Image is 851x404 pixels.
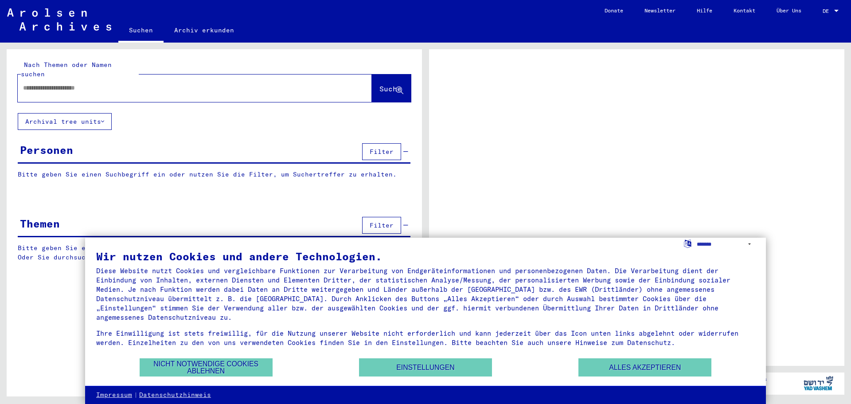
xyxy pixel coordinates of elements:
p: Bitte geben Sie einen Suchbegriff ein oder nutzen Sie die Filter, um Suchertreffer zu erhalten. [18,170,410,179]
span: Filter [370,148,394,156]
img: Arolsen_neg.svg [7,8,111,31]
button: Filter [362,143,401,160]
div: Wir nutzen Cookies und andere Technologien. [96,251,755,262]
button: Nicht notwendige Cookies ablehnen [140,358,273,377]
div: Ihre Einwilligung ist stets freiwillig, für die Nutzung unserer Website nicht erforderlich und ka... [96,329,755,347]
button: Alles akzeptieren [578,358,711,377]
label: Sprache auswählen [683,239,692,247]
img: yv_logo.png [802,372,835,394]
button: Filter [362,217,401,234]
div: Diese Website nutzt Cookies und vergleichbare Funktionen zur Verarbeitung von Endgeräteinformatio... [96,266,755,322]
mat-label: Nach Themen oder Namen suchen [21,61,112,78]
button: Suche [372,75,411,102]
a: Impressum [96,391,132,400]
a: Datenschutzhinweis [139,391,211,400]
span: Filter [370,221,394,229]
p: Bitte geben Sie einen Suchbegriff ein oder nutzen Sie die Filter, um Suchertreffer zu erhalten. O... [18,243,411,262]
span: DE [823,8,832,14]
a: Archiv erkunden [164,20,245,41]
button: Einstellungen [359,358,492,377]
select: Sprache auswählen [697,238,755,251]
span: Suche [379,84,402,93]
button: Archival tree units [18,113,112,130]
div: Themen [20,216,60,231]
div: Personen [20,142,73,158]
a: Suchen [118,20,164,43]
